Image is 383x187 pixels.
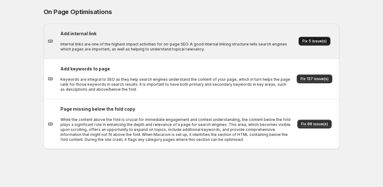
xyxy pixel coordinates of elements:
[301,122,328,127] span: Fix 86 issue(s)
[60,31,97,37] h2: Add internal link
[44,8,112,16] span: On Page Optimisations
[302,39,327,44] span: Fix 5 issue(s)
[297,74,332,83] button: Fix 137 issue(s)
[299,37,330,46] button: Fix 5 issue(s)
[60,77,291,92] p: Keywords are integral to SEO as they help search engines understand the content of your page, whi...
[60,42,293,52] p: Internal links are one of the highest impact activities for on-page SEO. A good internal linking ...
[297,120,332,128] button: Fix 86 issue(s)
[60,106,135,112] h2: Page missing below the fold copy
[300,76,329,81] span: Fix 137 issue(s)
[60,66,110,72] h2: Add keywords to page
[60,117,291,142] p: While the content above the fold is crucial for immediate engagement and context understanding, t...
